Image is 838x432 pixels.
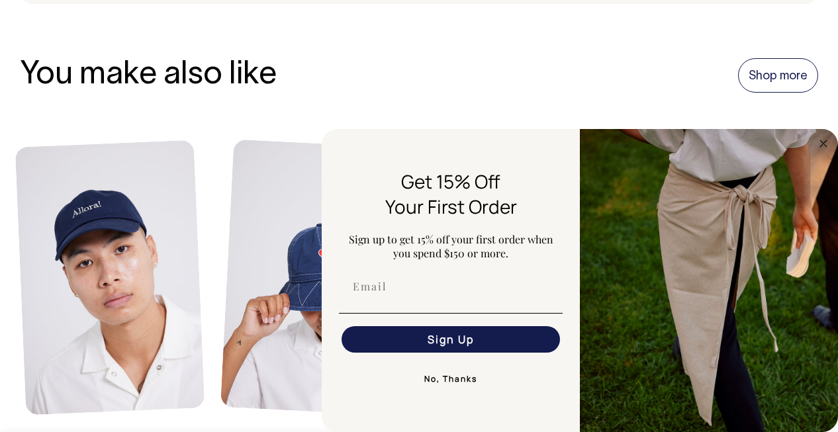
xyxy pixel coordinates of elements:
img: indigo [220,139,412,415]
h3: You make also like [20,58,277,93]
span: Sign up to get 15% off your first order when you spend $150 or more. [349,232,553,260]
div: FLYOUT Form [322,129,838,432]
span: Your First Order [385,194,517,219]
img: dark-navy [15,140,205,415]
img: 5e34ad8f-4f05-4173-92a8-ea475ee49ac9.jpeg [580,129,838,432]
img: underline [339,313,563,314]
a: Shop more [738,58,818,93]
button: Sign Up [342,326,560,353]
input: Email [342,273,560,300]
span: Get 15% Off [401,169,500,194]
button: No, Thanks [339,366,563,392]
button: Close dialog [815,136,831,151]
